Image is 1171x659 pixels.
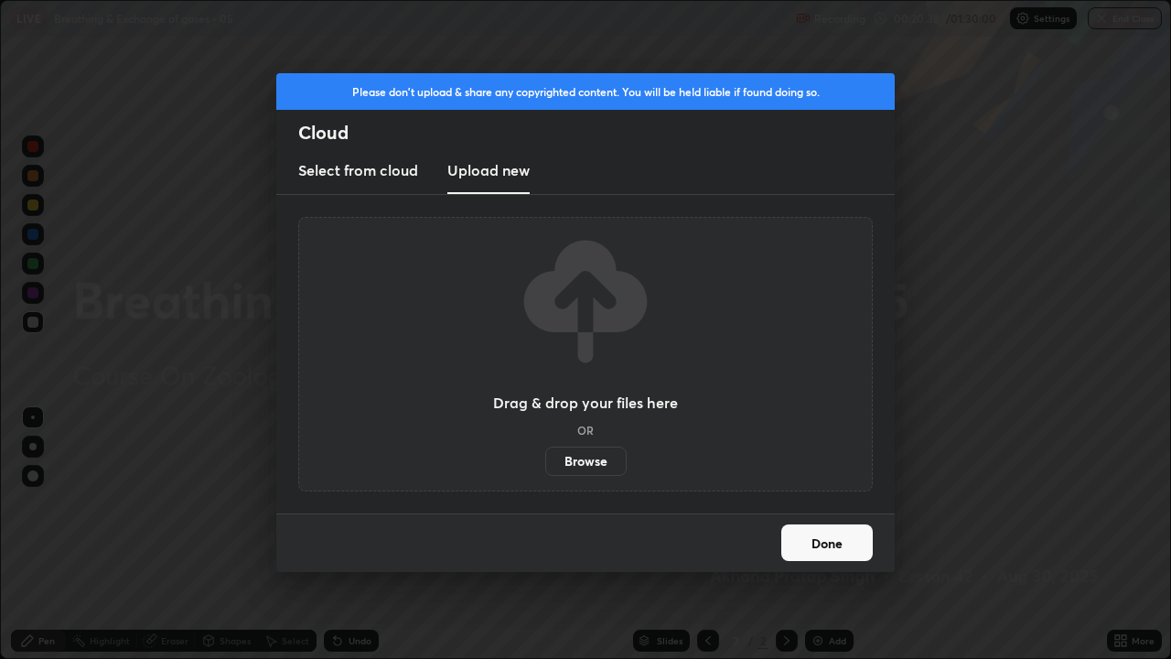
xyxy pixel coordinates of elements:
div: Please don't upload & share any copyrighted content. You will be held liable if found doing so. [276,73,895,110]
h2: Cloud [298,121,895,145]
h3: Upload new [447,159,530,181]
h3: Select from cloud [298,159,418,181]
button: Done [781,524,873,561]
h5: OR [577,425,594,436]
h3: Drag & drop your files here [493,395,678,410]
